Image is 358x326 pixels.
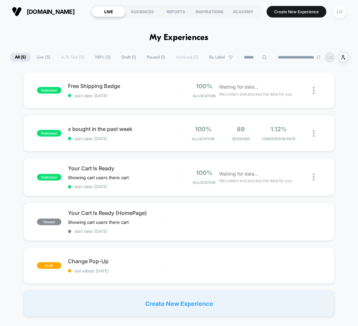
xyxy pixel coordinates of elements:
span: Waiting for data... [219,83,258,91]
span: start date: [DATE] [68,136,179,141]
span: Your Cart Is Ready (HomePage) [68,210,162,216]
div: REPORTS [159,6,193,17]
span: Showing cart users there cart [68,220,129,225]
div: Create New Experience [23,290,335,317]
span: [DOMAIN_NAME] [27,8,75,15]
span: 100% ( 3 ) [90,53,115,62]
span: Paused ( 1 ) [142,53,170,62]
span: We collect and process the data for you [219,178,292,184]
img: close [313,130,314,137]
div: AUDIENCES [125,6,159,17]
span: Allocation [192,137,214,141]
span: published [37,87,61,94]
span: start date: [DATE] [68,229,162,234]
span: 89 [237,126,245,133]
span: Your Cart Is Ready [68,165,179,172]
span: 100% [196,83,212,90]
span: start date: [DATE] [68,184,179,189]
span: 100% [195,126,212,133]
div: ACADEMY [226,6,260,17]
span: Waiting for data... [219,170,258,178]
span: x bought in the past week [68,126,179,132]
span: CONVERSION RATE [261,137,296,141]
div: LO [333,5,346,18]
img: close [313,174,314,181]
span: Draft ( 1 ) [116,53,141,62]
button: LO [331,5,348,19]
span: Change Pop-Up [68,258,162,265]
span: Allocation [193,180,215,185]
span: paused [37,219,61,225]
span: 100% [196,169,212,176]
span: draft [37,262,61,269]
h1: My Experiences [149,33,209,43]
span: All ( 5 ) [10,53,31,62]
p: LO [327,55,333,60]
button: [DOMAIN_NAME] [10,6,77,17]
span: Sessions [224,137,258,141]
span: start date: [DATE] [68,93,179,98]
span: Showing cart users there cart [68,175,129,180]
span: last edited: [DATE] [68,268,162,273]
img: close [313,87,314,94]
span: Live ( 3 ) [32,53,55,62]
button: Create New Experience [267,6,326,18]
img: Visually logo [12,7,22,17]
span: We collect and process the data for you [219,91,292,97]
span: Allocation [193,94,215,98]
div: LIVE [92,6,125,17]
div: INSPIRATIONS [193,6,226,17]
span: published [37,174,61,181]
span: published [37,130,61,137]
img: end [316,55,320,59]
span: Free Shipping Badge [68,83,179,89]
span: By Label [209,55,225,60]
span: 1.12% [271,126,287,133]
